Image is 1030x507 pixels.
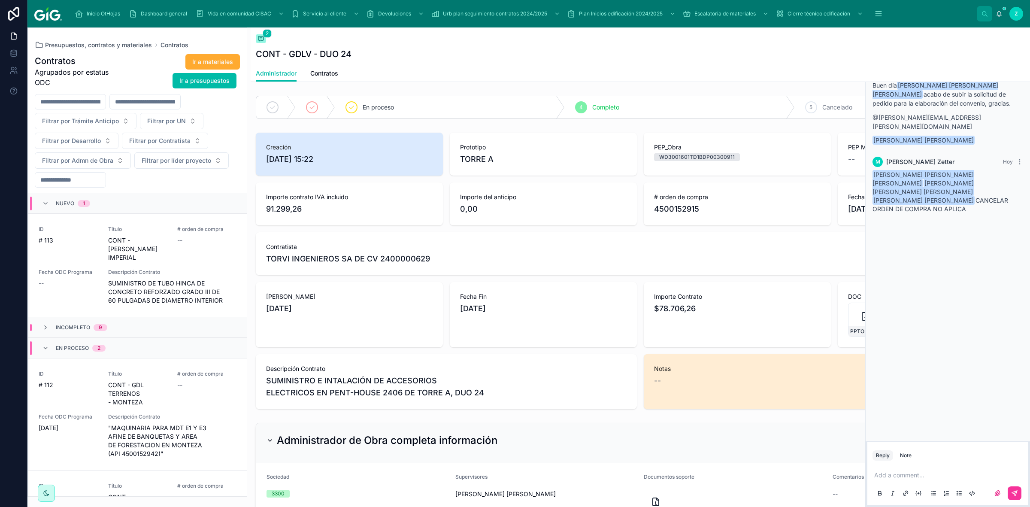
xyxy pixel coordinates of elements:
[654,193,821,201] span: # orden de compra
[788,10,850,17] span: Cierre técnico edificación
[1015,10,1018,17] span: Z
[363,103,394,112] span: En proceso
[42,156,113,165] span: Filtrar por Admn de Obra
[42,137,101,145] span: Filtrar por Desarrollo
[460,143,627,152] span: Prototipo
[266,364,627,373] span: Descripción Contrato
[108,236,167,262] span: CONT - [PERSON_NAME] IMPERIAL
[161,41,188,49] a: Contratos
[28,358,247,471] a: ID# 112TítuloCONT - GDL TERRENOS - MONTEZA# orden de compra--Fecha ODC Programa[DATE]Descripción ...
[460,303,627,315] span: [DATE]
[122,133,208,149] button: Select Button
[39,381,98,389] span: # 112
[579,10,663,17] span: Plan Inicios edificación 2024/2025
[177,226,236,233] span: # orden de compra
[654,303,821,315] span: $78.706,26
[654,375,661,387] span: --
[56,324,90,331] span: Incompleto
[654,364,1015,373] span: Notas
[147,117,186,125] span: Filtrar por UN
[303,10,346,17] span: Servicio al cliente
[72,6,126,21] a: Inicio OtHojas
[256,69,297,78] span: Administrador
[56,345,89,352] span: En proceso
[177,381,182,389] span: --
[272,490,285,498] div: 3300
[897,450,915,461] button: Note
[1003,158,1013,165] span: Hoy
[263,29,272,38] span: 2
[35,113,136,129] button: Select Button
[443,10,547,17] span: Urb plan seguimiento contratos 2024/2025
[69,4,977,23] div: scrollable content
[28,214,247,317] a: ID# 113TítuloCONT - [PERSON_NAME] IMPERIAL# orden de compra--Fecha ODC Programa--Descripción Cont...
[654,292,821,301] span: Importe Contrato
[39,424,98,432] span: [DATE]
[193,6,288,21] a: Vida en comunidad CISAC
[173,73,236,88] button: Ir a presupuestos
[45,41,152,49] span: Presupuestos, contratos y materiales
[872,196,975,205] span: [PERSON_NAME] [PERSON_NAME]
[39,483,98,489] span: ID
[177,493,182,501] span: --
[886,158,954,166] span: [PERSON_NAME] Zetter
[833,474,864,480] span: Comentarios
[288,6,364,21] a: Servicio al cliente
[277,434,497,447] h2: Administrador de Obra completa información
[592,103,619,112] span: Completo
[266,193,433,201] span: Importe contrato IVA incluido
[266,203,433,215] span: 91.299,26
[99,324,102,331] div: 9
[39,413,98,420] span: Fecha ODC Programa
[644,474,694,480] span: Documentos soporte
[87,10,120,17] span: Inicio OtHojas
[97,345,100,352] div: 2
[39,279,44,288] span: --
[266,303,433,315] span: [DATE]
[378,10,411,17] span: Devoluciones
[680,6,773,21] a: Escalatoria de materiales
[179,76,230,85] span: Ir a presupuestos
[364,6,428,21] a: Devoluciones
[108,381,167,407] span: CONT - GDL TERRENOS - MONTEZA
[35,152,131,169] button: Select Button
[35,41,152,49] a: Presupuestos, contratos y materiales
[56,200,74,207] span: Nuevo
[694,10,756,17] span: Escalatoria de materiales
[848,153,855,165] span: --
[872,170,974,188] span: [PERSON_NAME] [PERSON_NAME] [PERSON_NAME]
[266,153,433,165] span: [DATE] 15:22
[256,34,266,45] button: 2
[266,253,430,265] span: TORVI INGENIEROS SA DE CV 2400000629
[108,483,167,489] span: Título
[848,193,1015,201] span: Fecha ODC programa
[142,156,211,165] span: Filtrar por líder proyecto
[35,55,118,67] h1: Contratos
[875,158,880,165] span: M
[266,243,1015,251] span: Contratista
[140,113,203,129] button: Select Button
[266,375,627,399] span: SUMINISTRO E INTALACIÓN DE ACCESORIOS ELECTRICOS EN PENT-HOUSE 2406 DE TORRE A, DUO 24
[108,269,236,276] span: Descripción Contrato
[129,137,191,145] span: Filtrar por Contratista
[108,279,236,305] span: SUMINISTRO DE TUBO HINCA DE CONCRETO REFORZADO GRADO III DE 60 PULGADAS DE DIAMETRO INTERIOR
[126,6,193,21] a: Dashboard general
[564,6,680,21] a: Plan Inicios edificación 2024/2025
[848,203,1015,215] span: [DATE]
[428,6,564,21] a: Urb plan seguimiento contratos 2024/2025
[850,328,870,335] span: PPTO---GDLV---DUO-24---ACC.-ELECTRICOS-PH-2406---TORVI
[108,370,167,377] span: Título
[39,370,98,377] span: ID
[108,413,236,420] span: Descripción Contrato
[39,493,98,501] span: # 106
[134,152,229,169] button: Select Button
[185,54,240,70] button: Ir a materiales
[659,153,735,161] div: WD3001601TD1BDP00300911
[848,143,1015,152] span: PEP Mat
[108,424,236,458] span: "MAQUINARIA PARA MDT E1 Y E3 AFINE DE BANQUETAS Y AREA DE FORESTACION EN MONTEZA (API 4500152942)"
[579,104,583,111] span: 4
[34,7,62,21] img: App logo
[208,10,271,17] span: Vida en comunidad CISAC
[872,171,1008,213] span: CANCELAR ORDEN DE COMPRA NO APLICA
